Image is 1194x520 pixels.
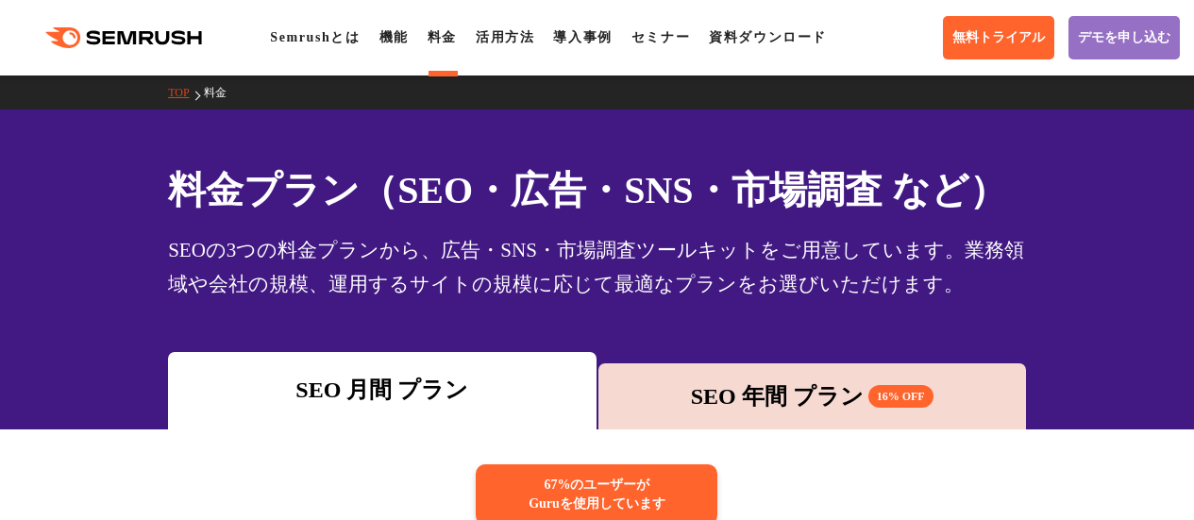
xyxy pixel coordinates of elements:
[204,86,241,99] a: 料金
[943,16,1054,59] a: 無料トライアル
[168,233,1026,301] div: SEOの3つの料金プランから、広告・SNS・市場調査ツールキットをご用意しています。業務領域や会社の規模、運用するサイトの規模に応じて最適なプランをお選びいただけます。
[168,162,1026,218] h1: 料金プラン（SEO・広告・SNS・市場調査 など）
[1068,16,1180,59] a: デモを申し込む
[608,379,1017,413] div: SEO 年間 プラン
[1078,29,1170,46] span: デモを申し込む
[709,30,827,44] a: 資料ダウンロード
[379,30,409,44] a: 機能
[553,30,612,44] a: 導入事例
[177,373,586,407] div: SEO 月間 プラン
[168,86,203,99] a: TOP
[270,30,360,44] a: Semrushとは
[868,385,933,408] span: 16% OFF
[428,30,457,44] a: 料金
[476,30,534,44] a: 活用方法
[952,29,1045,46] span: 無料トライアル
[631,30,690,44] a: セミナー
